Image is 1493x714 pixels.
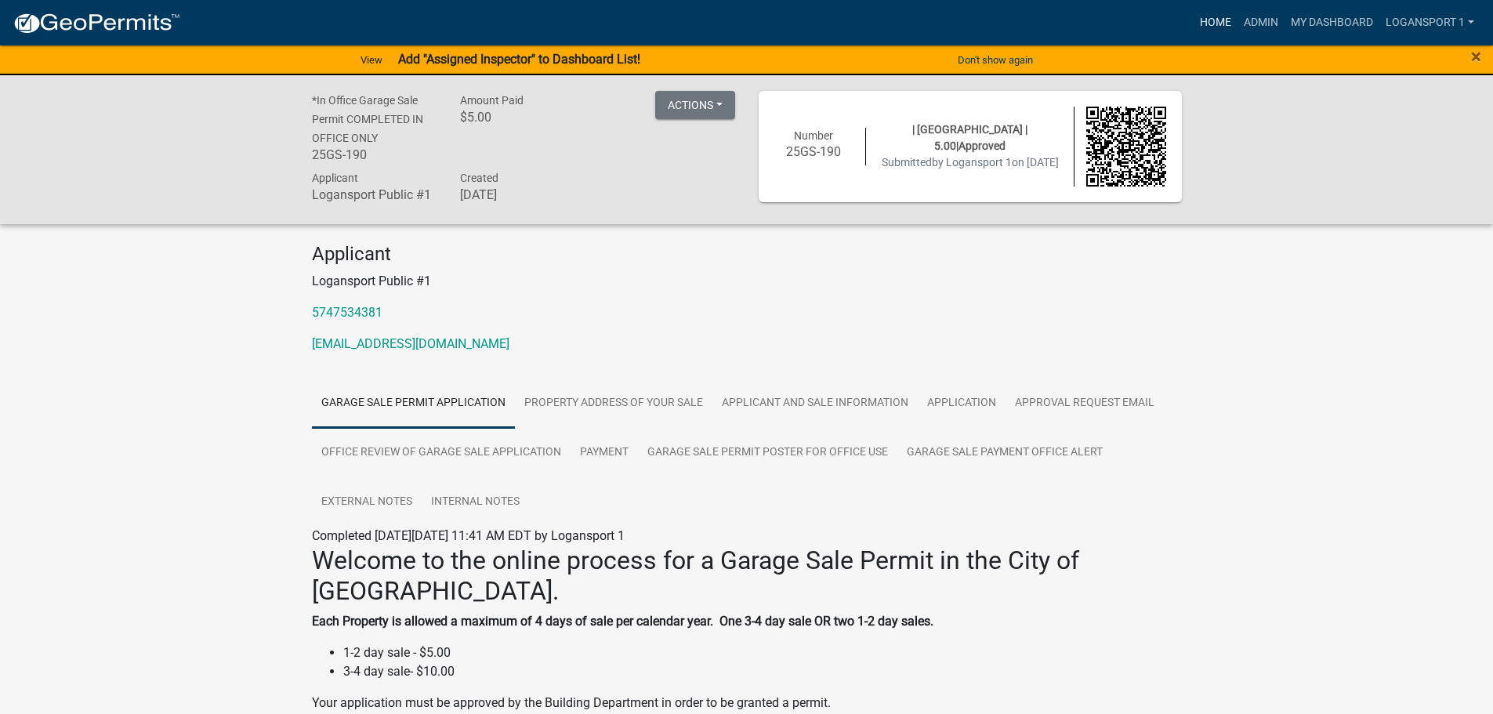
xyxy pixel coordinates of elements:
[460,94,524,107] span: Amount Paid
[312,243,1182,266] h4: Applicant
[638,428,897,478] a: Garage Sale Permit Poster for Office Use
[1379,8,1480,38] a: Logansport 1
[422,477,529,527] a: Internal Notes
[312,477,422,527] a: External Notes
[312,528,625,543] span: Completed [DATE][DATE] 11:41 AM EDT by Logansport 1
[460,187,585,202] h6: [DATE]
[571,428,638,478] a: Payment
[312,379,515,429] a: Garage Sale Permit Application
[882,156,1059,169] span: Submitted on [DATE]
[312,545,1182,606] h2: Welcome to the online process for a Garage Sale Permit in the City of [GEOGRAPHIC_DATA].
[951,47,1039,73] button: Don't show again
[1285,8,1379,38] a: My Dashboard
[460,110,585,125] h6: $5.00
[794,129,833,142] span: Number
[398,52,640,67] strong: Add "Assigned Inspector" to Dashboard List!
[774,144,854,159] h6: 25GS-190
[343,643,1182,662] li: 1-2 day sale - $5.00
[312,428,571,478] a: Office Review of Garage Sale Application
[312,614,933,629] strong: Each Property is allowed a maximum of 4 days of sale per calendar year. One 3-4 day sale OR two 1...
[655,91,735,119] button: Actions
[897,428,1112,478] a: Garage Sale Payment Office Alert
[312,187,437,202] h6: Logansport Public #1
[312,336,509,351] a: [EMAIL_ADDRESS][DOMAIN_NAME]
[912,123,1027,152] span: | [GEOGRAPHIC_DATA] | 5.00|Approved
[1086,107,1166,187] img: QR code
[1471,47,1481,66] button: Close
[1194,8,1238,38] a: Home
[312,94,423,144] span: *In Office Garage Sale Permit COMPLETED IN OFFICE ONLY
[515,379,712,429] a: PROPERTY ADDRESS OF YOUR SALE
[712,379,918,429] a: Applicant and Sale Information
[918,379,1006,429] a: Application
[312,172,358,184] span: Applicant
[460,172,498,184] span: Created
[343,662,1182,681] li: 3-4 day sale- $10.00
[312,305,382,320] a: 5747534381
[932,156,1012,169] span: by Logansport 1
[1006,379,1164,429] a: Approval Request Email
[312,147,437,162] h6: 25GS-190
[1238,8,1285,38] a: Admin
[354,47,389,73] a: View
[312,272,1182,291] p: Logansport Public #1
[1471,45,1481,67] span: ×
